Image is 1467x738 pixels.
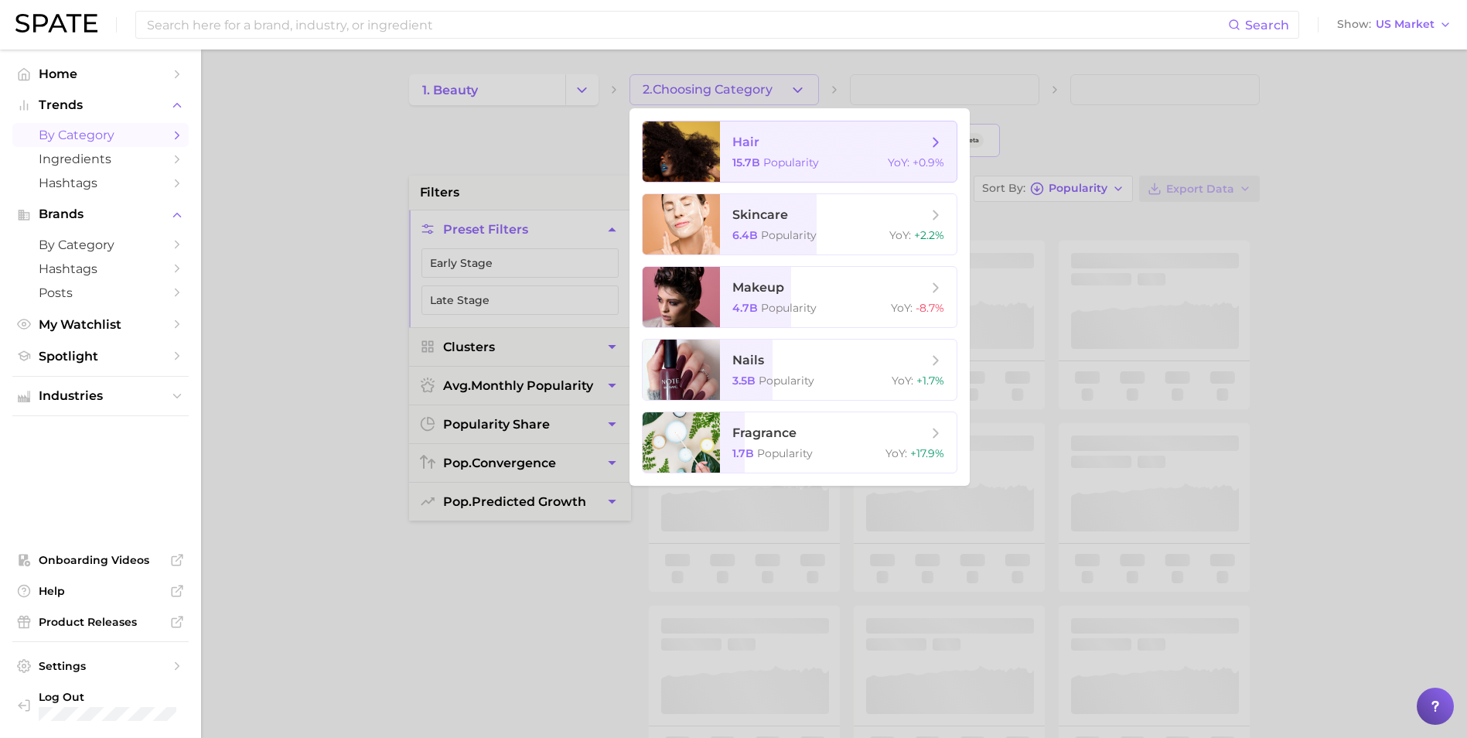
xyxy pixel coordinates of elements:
a: Posts [12,281,189,305]
span: 4.7b [732,301,758,315]
span: Popularity [761,228,817,242]
span: Popularity [763,155,819,169]
span: Hashtags [39,261,162,276]
span: Brands [39,207,162,221]
span: Popularity [757,446,813,460]
span: 3.5b [732,374,756,388]
a: by Category [12,123,189,147]
span: +2.2% [914,228,944,242]
span: YoY : [891,301,913,315]
span: nails [732,353,764,367]
a: by Category [12,233,189,257]
button: ShowUS Market [1333,15,1455,35]
span: Industries [39,389,162,403]
span: My Watchlist [39,317,162,332]
span: Hashtags [39,176,162,190]
a: Onboarding Videos [12,548,189,572]
input: Search here for a brand, industry, or ingredient [145,12,1228,38]
span: YoY : [889,228,911,242]
span: 1.7b [732,446,754,460]
span: Onboarding Videos [39,553,162,567]
span: fragrance [732,425,797,440]
span: Popularity [759,374,814,388]
span: YoY : [892,374,913,388]
span: by Category [39,128,162,142]
a: My Watchlist [12,313,189,337]
span: Show [1337,20,1371,29]
span: YoY : [885,446,907,460]
span: Home [39,67,162,81]
a: Ingredients [12,147,189,171]
span: Posts [39,285,162,300]
img: SPATE [15,14,97,32]
a: Log out. Currently logged in with e-mail CSnow@ulta.com. [12,685,189,726]
span: +0.9% [913,155,944,169]
span: Ingredients [39,152,162,166]
span: by Category [39,237,162,252]
span: skincare [732,207,788,222]
span: Log Out [39,690,176,704]
span: Search [1245,18,1289,32]
a: Help [12,579,189,603]
ul: 2.Choosing Category [629,108,970,486]
a: Hashtags [12,171,189,195]
a: Product Releases [12,610,189,634]
span: YoY : [888,155,909,169]
button: Industries [12,384,189,408]
span: 15.7b [732,155,760,169]
a: Spotlight [12,344,189,368]
span: -8.7% [916,301,944,315]
span: +1.7% [916,374,944,388]
a: Hashtags [12,257,189,281]
span: Help [39,584,162,598]
button: Trends [12,94,189,117]
span: +17.9% [910,446,944,460]
span: Trends [39,98,162,112]
span: hair [732,135,759,149]
span: 6.4b [732,228,758,242]
span: US Market [1376,20,1435,29]
span: Settings [39,659,162,673]
span: Spotlight [39,349,162,364]
a: Home [12,62,189,86]
span: Product Releases [39,615,162,629]
span: Popularity [761,301,817,315]
a: Settings [12,654,189,678]
span: makeup [732,280,784,295]
button: Brands [12,203,189,226]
